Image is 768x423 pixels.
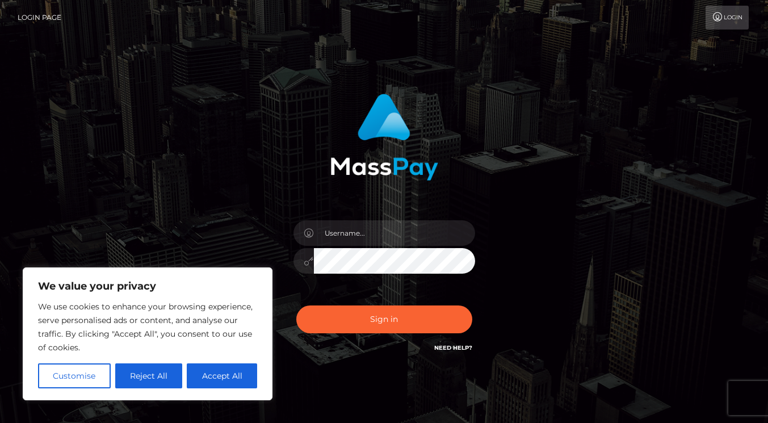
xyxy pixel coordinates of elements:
[187,363,257,388] button: Accept All
[434,344,472,351] a: Need Help?
[18,6,61,30] a: Login Page
[330,94,438,181] img: MassPay Login
[706,6,749,30] a: Login
[23,267,272,400] div: We value your privacy
[296,305,472,333] button: Sign in
[38,300,257,354] p: We use cookies to enhance your browsing experience, serve personalised ads or content, and analys...
[38,279,257,293] p: We value your privacy
[314,220,475,246] input: Username...
[115,363,183,388] button: Reject All
[38,363,111,388] button: Customise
